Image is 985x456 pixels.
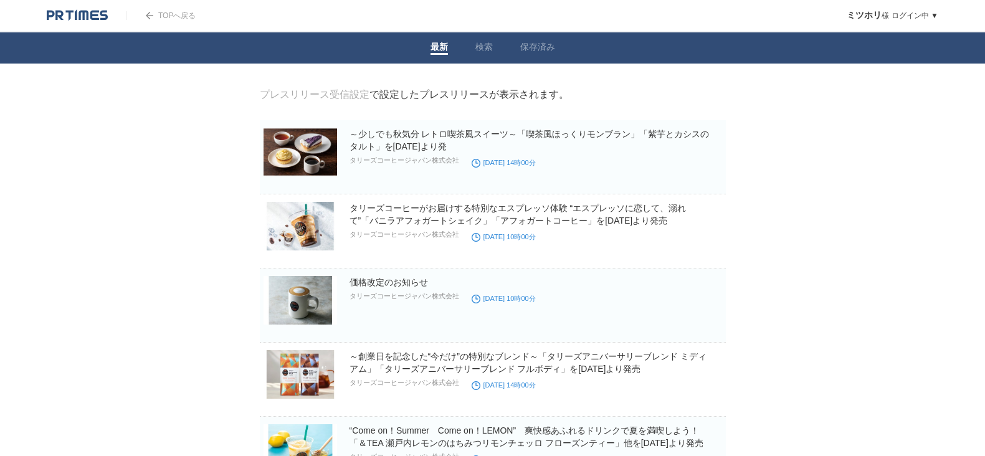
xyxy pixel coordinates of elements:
time: [DATE] 10時00分 [472,295,536,302]
a: 最新 [431,42,448,55]
p: タリーズコーヒージャパン株式会社 [350,230,459,239]
span: ミツホリ [847,10,882,20]
p: タリーズコーヒージャパン株式会社 [350,292,459,301]
p: タリーズコーヒージャパン株式会社 [350,378,459,387]
img: タリーズコーヒーがお届けする特別なエスプレッソ体験 “エスプレッソに恋して、溺れて”「バニラアフォガートシェイク」「アフォガートコーヒー」を8月6日（水）より発売 [264,202,337,250]
a: タリーズコーヒーがお届けする特別なエスプレッソ体験 “エスプレッソに恋して、溺れて”「バニラアフォガートシェイク」「アフォガートコーヒー」を[DATE]より発売 [350,203,687,226]
img: ～創業日を記念した“今だけ”の特別なブレンド～「タリーズアニバーサリーブレンド ミディアム」「タリーズアニバーサリーブレンド フルボディ」を7月23日（水）より発売 [264,350,337,399]
a: 価格改定のお知らせ [350,277,428,287]
time: [DATE] 14時00分 [472,381,536,389]
img: ～少しでも秋気分 レトロ喫茶風スイーツ～「喫茶風ほっくりモンブラン」「紫芋とカシスのタルト」を8月20日（水）より発 [264,128,337,176]
a: ～創業日を記念した“今だけ”の特別なブレンド～「タリーズアニバーサリーブレンド ミディアム」「タリーズアニバーサリーブレンド フルボディ」を[DATE]より発売 [350,351,707,374]
p: タリーズコーヒージャパン株式会社 [350,156,459,165]
div: で設定したプレスリリースが表示されます。 [260,88,569,102]
img: 価格改定のお知らせ [264,276,337,325]
a: TOPへ戻る [126,11,196,20]
a: ミツホリ様 ログイン中 ▼ [847,11,938,20]
a: “Come on！Summer Come on！LEMON” 爽快感あふれるドリンクで夏を満喫しよう！「＆TEA 瀬戸内レモンのはちみつリモンチェッロ フローズンティー」他を[DATE]より発売 [350,425,703,448]
time: [DATE] 10時00分 [472,233,536,240]
time: [DATE] 14時00分 [472,159,536,166]
a: プレスリリース受信設定 [260,89,369,100]
img: logo.png [47,9,108,22]
a: 保存済み [520,42,555,55]
img: arrow.png [146,12,153,19]
a: ～少しでも秋気分 レトロ喫茶風スイーツ～「喫茶風ほっくりモンブラン」「紫芋とカシスのタルト」を[DATE]より発 [350,129,710,151]
a: 検索 [475,42,493,55]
